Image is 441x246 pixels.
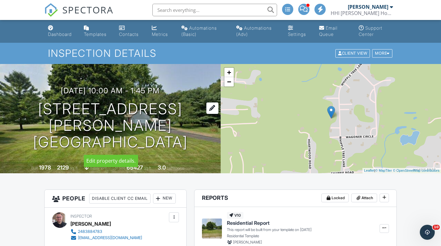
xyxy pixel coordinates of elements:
[288,32,306,37] div: Settings
[364,169,374,172] a: Leaflet
[181,25,217,37] div: Automations (Basic)
[44,3,58,17] img: The Best Home Inspection Software - Spectora
[31,166,38,170] span: Built
[70,219,111,229] div: [PERSON_NAME]
[153,194,176,204] div: New
[348,4,388,10] div: [PERSON_NAME]
[359,25,382,37] div: Support Center
[285,22,312,40] a: Settings
[78,235,142,240] div: [EMAIL_ADDRESS][DOMAIN_NAME]
[89,194,151,204] div: Disable Client CC Email
[234,22,280,40] a: Automations (Advanced)
[70,166,79,170] span: sq. ft.
[127,164,143,171] div: 65427
[117,22,145,40] a: Contacts
[167,166,185,170] span: bathrooms
[362,168,441,173] div: |
[335,49,370,58] div: Client View
[433,225,440,230] span: 10
[46,22,76,40] a: Dashboard
[84,32,107,37] div: Templates
[152,4,277,16] input: Search everything...
[372,49,392,58] div: More
[70,214,92,219] span: Inspector
[62,3,113,16] span: SPECTORA
[48,32,72,37] div: Dashboard
[45,190,187,208] h3: People
[70,235,142,241] a: [EMAIL_ADDRESS][DOMAIN_NAME]
[331,10,393,16] div: HHI Hodge Home Inspections
[57,164,69,171] div: 2129
[152,32,168,37] div: Metrics
[119,32,139,37] div: Contacts
[39,164,51,171] div: 1978
[335,51,371,55] a: Client View
[81,22,112,40] a: Templates
[393,169,439,172] a: © OpenStreetMap contributors
[420,225,435,240] iframe: Intercom live chat
[236,25,272,37] div: Automations (Adv)
[224,77,234,86] a: Zoom out
[10,101,211,150] h1: [STREET_ADDRESS][PERSON_NAME] [GEOGRAPHIC_DATA]
[356,22,396,40] a: Support Center
[375,169,392,172] a: © MapTiler
[179,22,229,40] a: Automations (Basic)
[48,48,393,59] h1: Inspection Details
[113,166,126,170] span: Lot Size
[319,25,338,37] div: Email Queue
[70,229,142,235] a: 2483884783
[149,22,174,40] a: Metrics
[158,164,166,171] div: 3.0
[78,229,102,234] div: 2483884783
[144,166,152,170] span: sq.ft.
[90,166,107,170] span: basement
[224,68,234,77] a: Zoom in
[317,22,351,40] a: Email Queue
[61,86,160,95] h3: [DATE] 10:00 am - 1:45 pm
[44,8,113,22] a: SPECTORA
